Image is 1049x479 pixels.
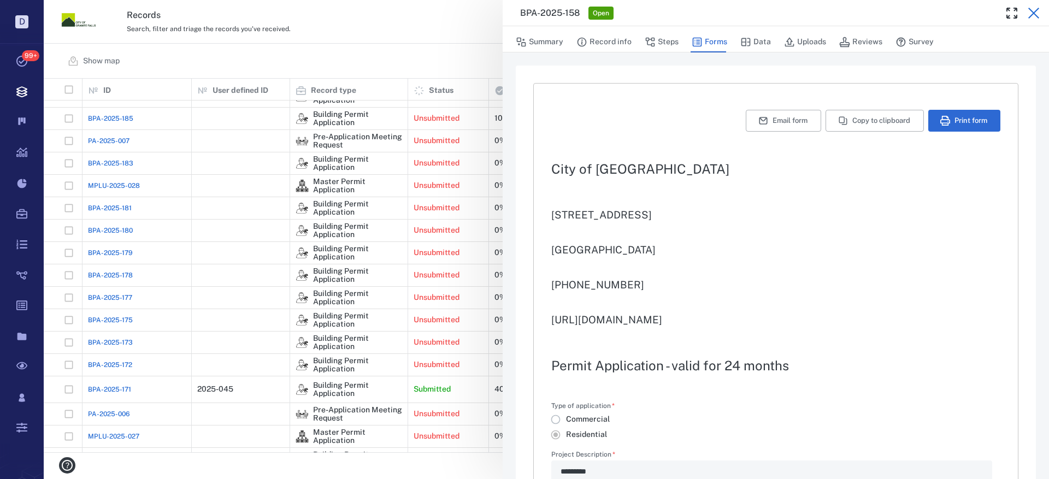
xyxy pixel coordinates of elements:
h3: BPA-2025-158 [520,7,580,20]
h3: [GEOGRAPHIC_DATA] [551,243,1000,256]
button: Survey [895,32,934,52]
button: Uploads [784,32,826,52]
button: Close [1023,2,1045,24]
span: 99+ [22,50,39,61]
span: Help [25,8,47,17]
label: Project Description [551,451,1000,460]
button: Reviews [839,32,882,52]
button: Record info [576,32,632,52]
button: Copy to clipboard [826,110,924,132]
span: Commercial [566,414,610,425]
button: Email form [746,110,821,132]
button: Steps [645,32,679,52]
button: Summary [516,32,563,52]
button: Forms [692,32,727,52]
h3: [PHONE_NUMBER] [551,278,1000,291]
h2: City of [GEOGRAPHIC_DATA] [551,162,1000,175]
h3: [URL][DOMAIN_NAME] [551,313,1000,326]
p: D [15,15,28,28]
h3: [STREET_ADDRESS] [551,208,1000,221]
button: Toggle Fullscreen [1001,2,1023,24]
span: Open [591,9,611,18]
span: Residential [566,429,607,440]
label: Type of application [551,403,618,412]
button: Print form [928,110,1000,132]
button: Data [740,32,771,52]
h2: Permit Application - valid for 24 months [551,359,1000,372]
